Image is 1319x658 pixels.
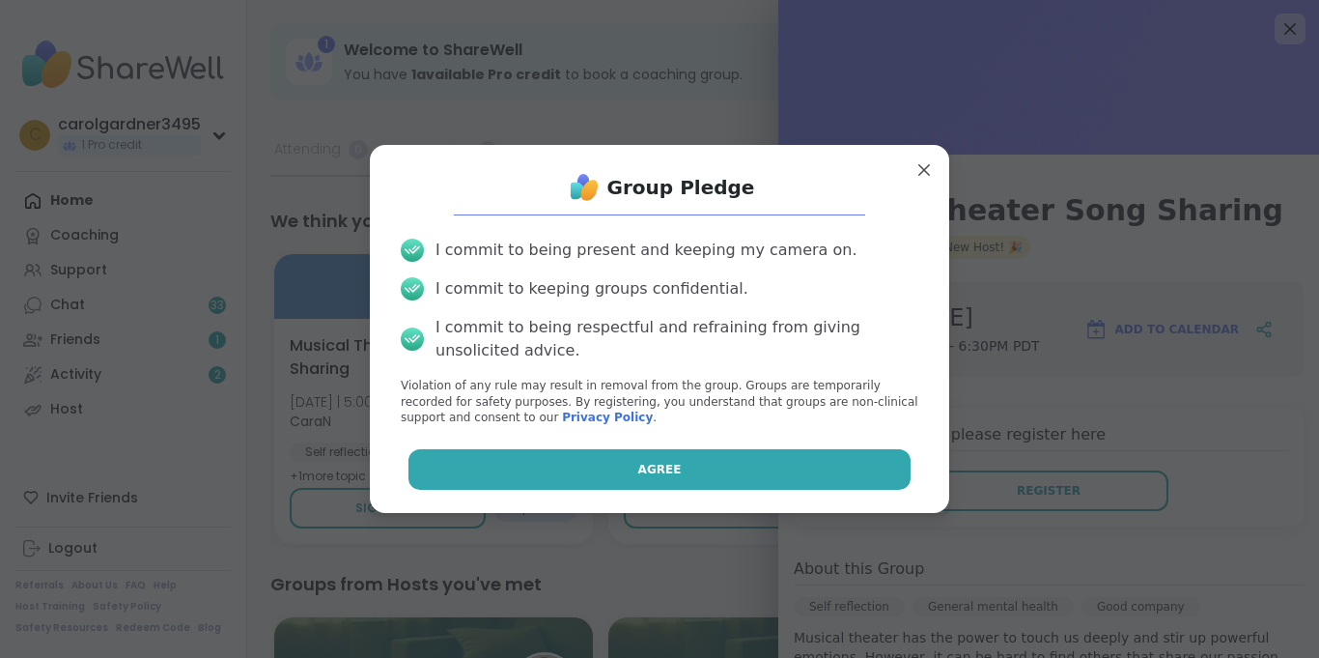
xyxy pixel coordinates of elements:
[435,239,856,262] div: I commit to being present and keeping my camera on.
[435,277,748,300] div: I commit to keeping groups confidential.
[408,449,912,490] button: Agree
[562,411,653,424] a: Privacy Policy
[607,174,755,201] h1: Group Pledge
[401,378,918,426] p: Violation of any rule may result in removal from the group. Groups are temporarily recorded for s...
[638,461,682,478] span: Agree
[435,316,918,362] div: I commit to being respectful and refraining from giving unsolicited advice.
[565,168,603,207] img: ShareWell Logo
